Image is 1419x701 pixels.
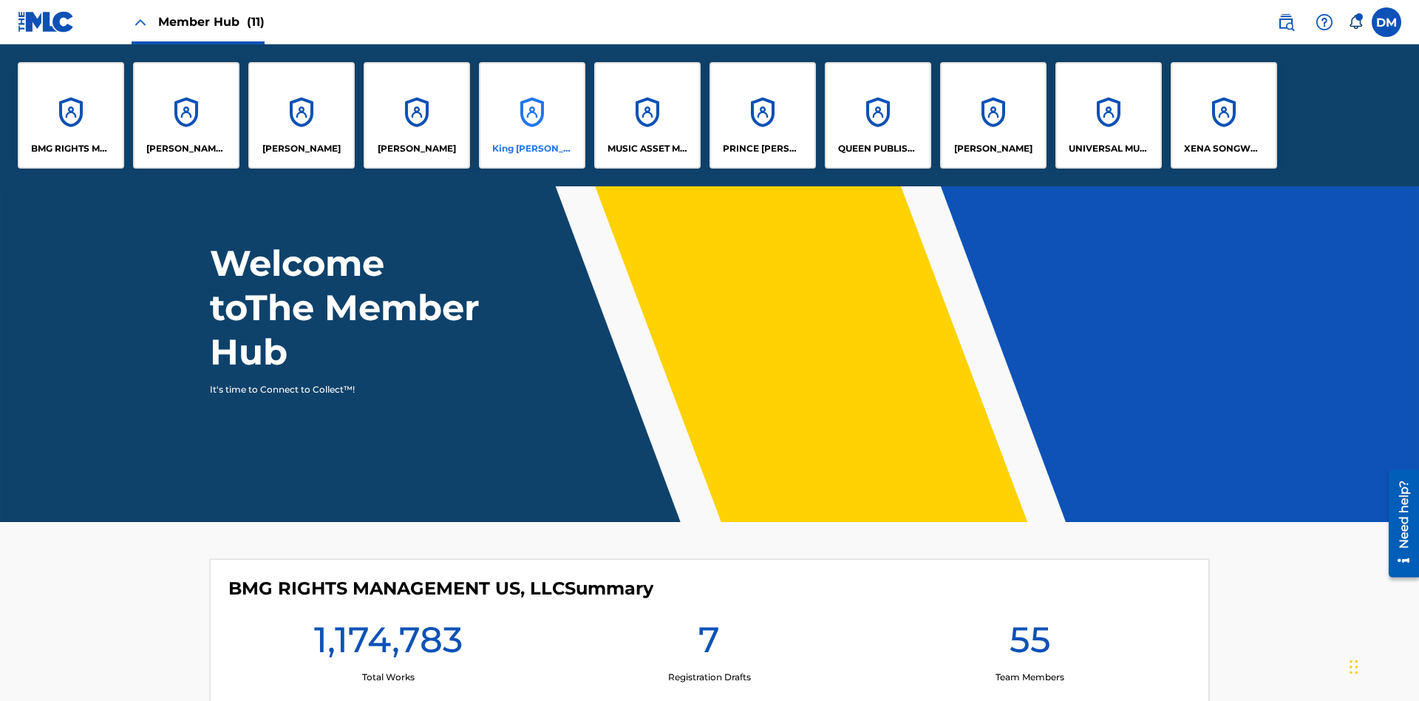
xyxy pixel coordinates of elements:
div: User Menu [1372,7,1401,37]
p: RONALD MCTESTERSON [954,142,1032,155]
img: search [1277,13,1295,31]
p: EYAMA MCSINGER [378,142,456,155]
p: Total Works [362,671,415,684]
a: AccountsKing [PERSON_NAME] [479,62,585,169]
a: Accounts[PERSON_NAME] SONGWRITER [133,62,239,169]
img: MLC Logo [18,11,75,33]
div: Notifications [1348,15,1363,30]
a: AccountsPRINCE [PERSON_NAME] [709,62,816,169]
iframe: Chat Widget [1345,630,1419,701]
p: XENA SONGWRITER [1184,142,1265,155]
h1: 55 [1010,617,1051,671]
img: Close [132,13,149,31]
a: Public Search [1271,7,1301,37]
a: AccountsXENA SONGWRITER [1171,62,1277,169]
p: King McTesterson [492,142,573,155]
a: Accounts[PERSON_NAME] [940,62,1047,169]
span: (11) [247,15,265,29]
p: CLEO SONGWRITER [146,142,227,155]
a: AccountsUNIVERSAL MUSIC PUB GROUP [1055,62,1162,169]
a: AccountsBMG RIGHTS MANAGEMENT US, LLC [18,62,124,169]
p: MUSIC ASSET MANAGEMENT (MAM) [608,142,688,155]
h4: BMG RIGHTS MANAGEMENT US, LLC [228,578,653,600]
a: AccountsMUSIC ASSET MANAGEMENT (MAM) [594,62,701,169]
p: Registration Drafts [668,671,751,684]
span: Member Hub [158,13,265,30]
img: help [1316,13,1333,31]
div: Drag [1350,645,1358,689]
a: Accounts[PERSON_NAME] [364,62,470,169]
a: AccountsQUEEN PUBLISHA [825,62,931,169]
h1: 7 [698,617,720,671]
h1: Welcome to The Member Hub [210,241,486,374]
a: Accounts[PERSON_NAME] [248,62,355,169]
p: Team Members [996,671,1064,684]
p: It's time to Connect to Collect™! [210,383,466,396]
h1: 1,174,783 [314,617,463,671]
p: BMG RIGHTS MANAGEMENT US, LLC [31,142,112,155]
p: ELVIS COSTELLO [262,142,341,155]
p: QUEEN PUBLISHA [838,142,919,155]
p: UNIVERSAL MUSIC PUB GROUP [1069,142,1149,155]
p: PRINCE MCTESTERSON [723,142,803,155]
div: Help [1310,7,1339,37]
iframe: Resource Center [1378,464,1419,585]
